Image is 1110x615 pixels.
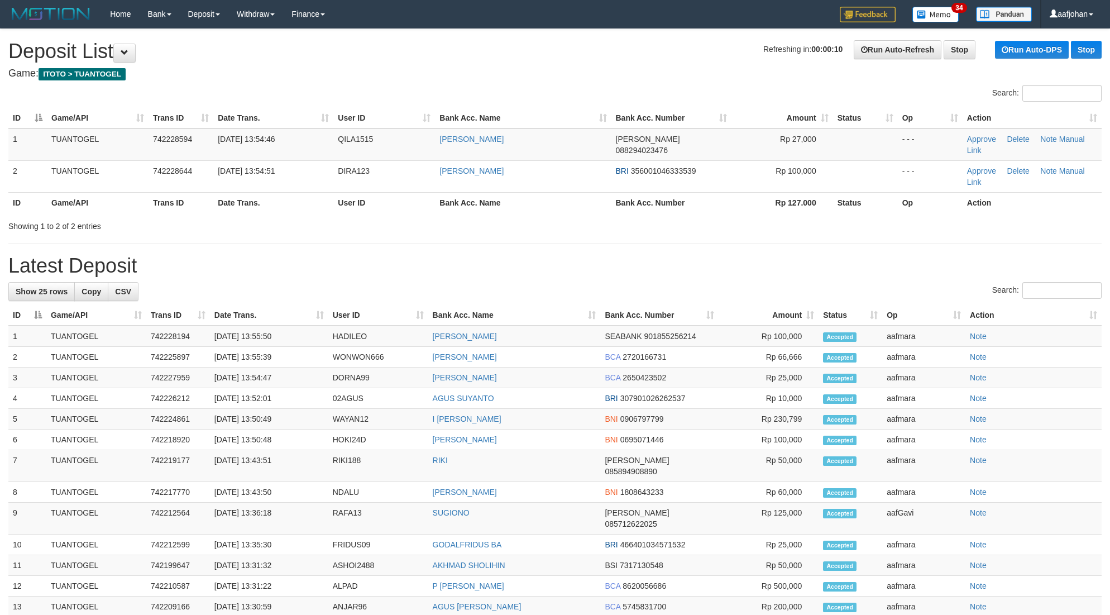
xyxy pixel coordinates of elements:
td: [DATE] 13:50:48 [210,430,328,450]
td: TUANTOGEL [46,450,146,482]
th: Trans ID [149,192,213,213]
td: aafmara [882,555,965,576]
td: TUANTOGEL [47,128,149,161]
td: 5 [8,409,46,430]
th: Bank Acc. Name: activate to sort column ascending [435,108,611,128]
a: Manual Link [967,166,1085,187]
img: Feedback.jpg [840,7,896,22]
td: 1 [8,326,46,347]
td: TUANTOGEL [46,535,146,555]
td: 742219177 [146,450,210,482]
span: Copy 0906797799 to clipboard [620,414,664,423]
span: BRI [616,166,629,175]
span: Accepted [823,332,857,342]
span: Accepted [823,394,857,404]
td: aafmara [882,535,965,555]
td: [DATE] 13:43:50 [210,482,328,503]
td: Rp 230,799 [719,409,819,430]
td: [DATE] 13:52:01 [210,388,328,409]
td: 4 [8,388,46,409]
a: Note [970,508,987,517]
a: Note [970,456,987,465]
td: 7 [8,450,46,482]
th: Op: activate to sort column ascending [882,305,965,326]
a: AKHMAD SHOLIHIN [433,561,505,570]
td: 3 [8,368,46,388]
span: BSI [605,561,618,570]
span: BCA [605,602,620,611]
th: Game/API [47,192,149,213]
td: aafmara [882,347,965,368]
td: TUANTOGEL [46,409,146,430]
td: TUANTOGEL [46,576,146,597]
a: [PERSON_NAME] [439,135,504,144]
th: User ID [333,192,435,213]
th: Action: activate to sort column ascending [963,108,1102,128]
td: 2 [8,347,46,368]
td: 742210587 [146,576,210,597]
th: User ID: activate to sort column ascending [333,108,435,128]
a: Note [970,332,987,341]
span: Copy 2720166731 to clipboard [623,352,666,361]
td: 742224861 [146,409,210,430]
th: Rp 127.000 [731,192,833,213]
td: TUANTOGEL [46,555,146,576]
span: Copy 1808643233 to clipboard [620,488,664,497]
a: Note [970,581,987,590]
td: aafmara [882,326,965,347]
td: [DATE] 13:50:49 [210,409,328,430]
th: Bank Acc. Name: activate to sort column ascending [428,305,601,326]
td: [DATE] 13:54:47 [210,368,328,388]
th: Op: activate to sort column ascending [898,108,963,128]
td: - - - [898,128,963,161]
th: Game/API: activate to sort column ascending [47,108,149,128]
a: I [PERSON_NAME] [433,414,501,423]
td: 12 [8,576,46,597]
td: RAFA13 [328,503,428,535]
input: Search: [1022,85,1102,102]
a: Copy [74,282,108,301]
span: Rp 100,000 [776,166,816,175]
strong: 00:00:10 [811,45,843,54]
td: aafmara [882,576,965,597]
td: TUANTOGEL [46,503,146,535]
th: Op [898,192,963,213]
span: QILA1515 [338,135,373,144]
span: 742228594 [153,135,192,144]
span: BCA [605,373,620,382]
img: panduan.png [976,7,1032,22]
a: Delete [1007,135,1029,144]
td: 11 [8,555,46,576]
span: BNI [605,414,618,423]
a: Note [970,373,987,382]
a: [PERSON_NAME] [439,166,504,175]
td: - - - [898,160,963,192]
td: Rp 100,000 [719,430,819,450]
span: 34 [951,3,967,13]
span: Rp 27,000 [780,135,816,144]
th: ID: activate to sort column descending [8,305,46,326]
span: Accepted [823,436,857,445]
a: Note [970,352,987,361]
span: Copy 2650423502 to clipboard [623,373,666,382]
a: Note [970,540,987,549]
td: 02AGUS [328,388,428,409]
th: Trans ID: activate to sort column ascending [149,108,213,128]
a: Note [970,602,987,611]
span: [PERSON_NAME] [616,135,680,144]
td: Rp 66,666 [719,347,819,368]
td: [DATE] 13:31:32 [210,555,328,576]
th: Amount: activate to sort column ascending [731,108,833,128]
a: Note [970,435,987,444]
th: Action: activate to sort column ascending [965,305,1102,326]
td: ASHOI2488 [328,555,428,576]
span: Show 25 rows [16,287,68,296]
img: Button%20Memo.svg [912,7,959,22]
td: 742225897 [146,347,210,368]
span: [PERSON_NAME] [605,508,669,517]
td: TUANTOGEL [46,368,146,388]
span: 742228644 [153,166,192,175]
td: [DATE] 13:36:18 [210,503,328,535]
a: [PERSON_NAME] [433,488,497,497]
span: Copy 5745831700 to clipboard [623,602,666,611]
